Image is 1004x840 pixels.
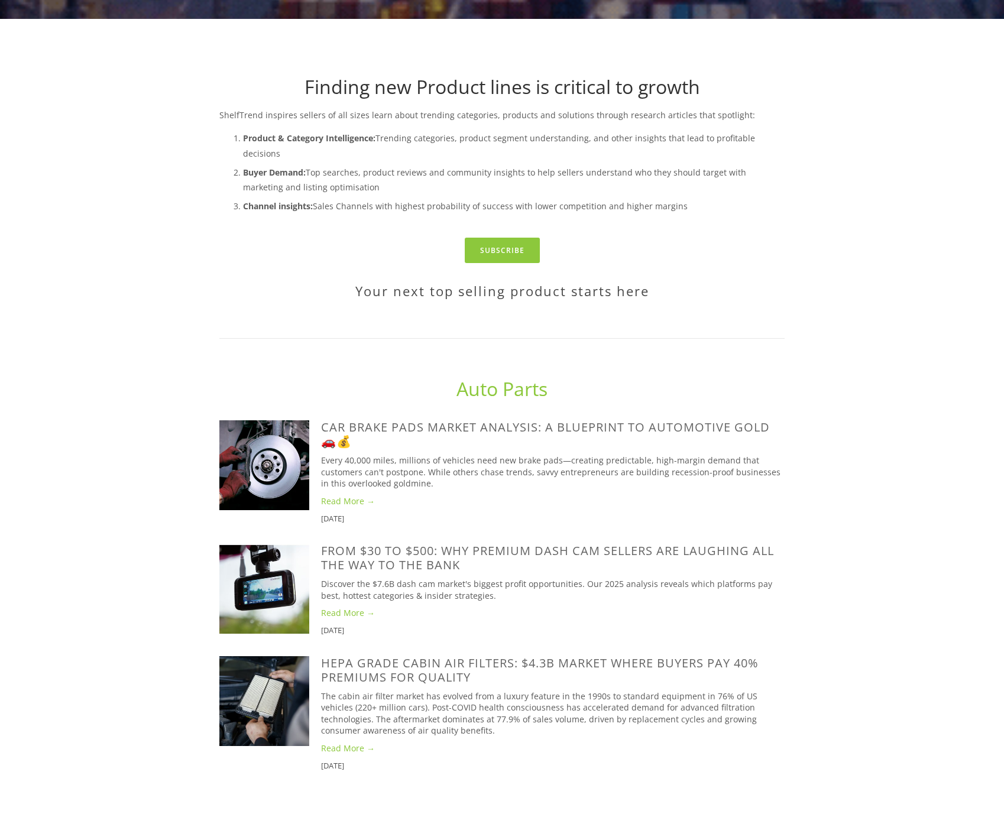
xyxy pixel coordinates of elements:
strong: Channel insights: [243,200,313,212]
strong: Product & Category Intelligence: [243,132,375,144]
a: HEPA Grade Cabin Air Filters: $4.3B Market Where Buyers Pay 40% Premiums for Quality [219,656,321,746]
img: Car Brake Pads Market Analysis: A Blueprint to Automotive Gold 🚗💰 [219,420,309,510]
a: Subscribe [465,238,540,263]
p: Top searches, product reviews and community insights to help sellers understand who they should t... [243,165,785,194]
img: HEPA Grade Cabin Air Filters: $4.3B Market Where Buyers Pay 40% Premiums for Quality [219,656,309,746]
a: Auto Parts [456,376,548,401]
p: Trending categories, product segment understanding, and other insights that lead to profitable de... [243,131,785,160]
a: Read More → [321,742,785,754]
a: From $30 to $500: Why Premium Dash Cam Sellers Are Laughing All the Way to the Bank [321,543,774,573]
a: Car Brake Pads Market Analysis: A Blueprint to Automotive Gold 🚗💰 [321,419,770,449]
time: [DATE] [321,625,344,635]
p: ShelfTrend inspires sellers of all sizes learn about trending categories, products and solutions ... [219,108,785,122]
a: Read More → [321,495,785,507]
strong: Buyer Demand: [243,167,306,178]
h2: Your next top selling product starts here [219,283,785,299]
img: From $30 to $500: Why Premium Dash Cam Sellers Are Laughing All the Way to the Bank [219,544,309,634]
time: [DATE] [321,513,344,524]
a: HEPA Grade Cabin Air Filters: $4.3B Market Where Buyers Pay 40% Premiums for Quality [321,655,759,685]
h1: Finding new Product lines is critical to growth [219,76,785,98]
p: Discover the $7.6B dash cam market's biggest profit opportunities. Our 2025 analysis reveals whic... [321,578,785,601]
time: [DATE] [321,760,344,771]
a: Read More → [321,607,785,619]
p: The cabin air filter market has evolved from a luxury feature in the 1990s to standard equipment ... [321,690,785,737]
p: Every 40,000 miles, millions of vehicles need new brake pads—creating predictable, high-margin de... [321,455,785,489]
a: Car Brake Pads Market Analysis: A Blueprint to Automotive Gold 🚗💰 [219,420,321,510]
p: Sales Channels with highest probability of success with lower competition and higher margins [243,199,785,213]
a: From $30 to $500: Why Premium Dash Cam Sellers Are Laughing All the Way to the Bank [219,544,321,634]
